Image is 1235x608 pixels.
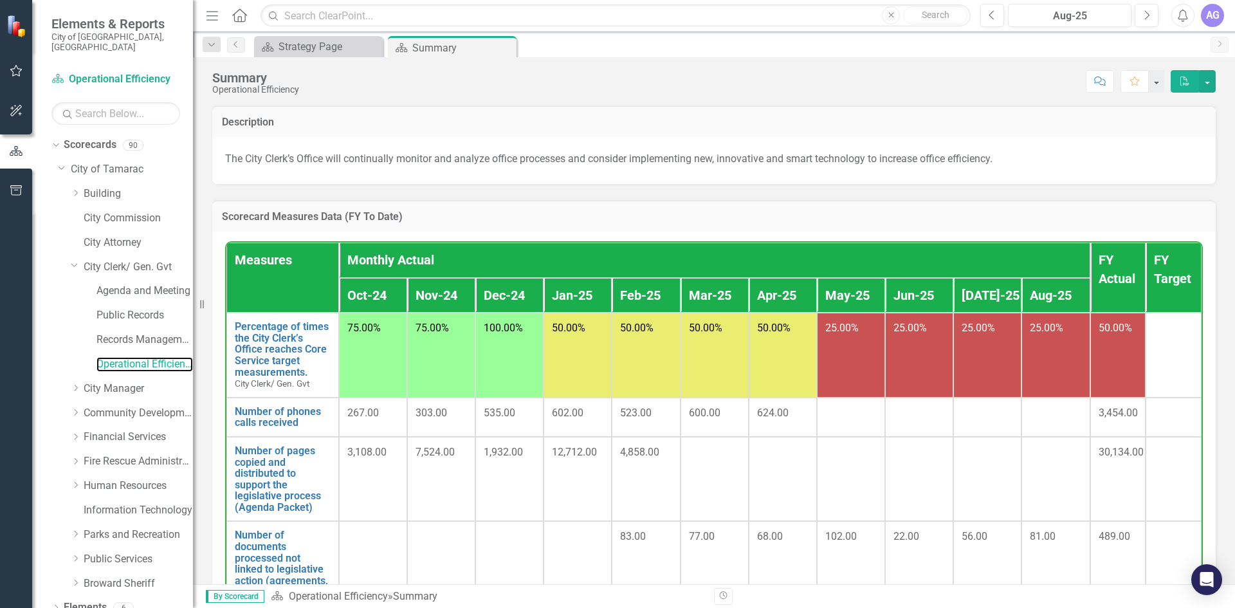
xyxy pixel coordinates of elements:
[271,589,704,604] div: »
[235,406,331,428] a: Number of phones calls received
[1099,446,1144,458] span: 30,134.00
[347,407,379,419] span: 267.00
[289,590,388,602] a: Operational Efficiency
[416,446,455,458] span: 7,524.00
[922,10,949,20] span: Search
[552,407,583,419] span: 602.00
[484,446,523,458] span: 1,932.00
[51,72,180,87] a: Operational Efficiency
[825,322,859,334] span: 25.00%
[689,322,722,334] span: 50.00%
[1030,322,1063,334] span: 25.00%
[893,530,919,542] span: 22.00
[84,552,193,567] a: Public Services
[84,260,193,275] a: City Clerk/ Gen. Gvt
[484,407,515,419] span: 535.00
[1008,4,1131,27] button: Aug-25
[552,322,585,334] span: 50.00%
[757,530,783,542] span: 68.00
[226,437,339,522] td: Double-Click to Edit Right Click for Context Menu
[552,446,597,458] span: 12,712.00
[64,138,116,152] a: Scorecards
[347,446,387,458] span: 3,108.00
[84,187,193,201] a: Building
[416,322,449,334] span: 75.00%
[1099,530,1130,542] span: 489.00
[1099,322,1132,334] span: 50.00%
[620,446,659,458] span: 4,858.00
[689,530,715,542] span: 77.00
[71,162,193,177] a: City of Tamarac
[206,590,264,603] span: By Scorecard
[893,322,927,334] span: 25.00%
[84,430,193,445] a: Financial Services
[84,235,193,250] a: City Attorney
[962,322,995,334] span: 25.00%
[393,590,437,602] div: Summary
[212,71,299,85] div: Summary
[222,116,1206,128] h3: Description
[123,140,143,151] div: 90
[347,322,381,334] span: 75.00%
[235,445,331,513] a: Number of pages copied and distributed to support the legislative process (Agenda Packet)
[1030,530,1056,542] span: 81.00
[257,39,380,55] a: Strategy Page
[226,313,339,398] td: Double-Click to Edit Right Click for Context Menu
[261,5,971,27] input: Search ClearPoint...
[1012,8,1127,24] div: Aug-25
[1191,564,1222,595] div: Open Intercom Messenger
[96,333,193,347] a: Records Management Program
[1099,407,1138,419] span: 3,454.00
[84,382,193,396] a: City Manager
[51,102,180,125] input: Search Below...
[620,322,654,334] span: 50.00%
[84,576,193,591] a: Broward Sheriff
[225,149,1203,169] p: The City Clerk’s Office will continually monitor and analyze office processes and consider implem...
[222,211,1206,223] h3: Scorecard Measures Data (FY To Date)
[51,16,180,32] span: Elements & Reports
[212,85,299,95] div: Operational Efficiency
[96,357,193,372] a: Operational Efficiency
[484,322,523,334] span: 100.00%
[84,479,193,493] a: Human Resources
[689,407,720,419] span: 600.00
[6,15,29,37] img: ClearPoint Strategy
[84,503,193,518] a: Information Technology
[84,528,193,542] a: Parks and Recreation
[416,407,447,419] span: 303.00
[96,308,193,323] a: Public Records
[620,530,646,542] span: 83.00
[962,530,987,542] span: 56.00
[279,39,380,55] div: Strategy Page
[84,406,193,421] a: Community Development
[235,321,331,378] a: Percentage of times the City Clerk’s Office reaches Core Service target measurements.
[412,40,513,56] div: Summary
[620,407,652,419] span: 523.00
[1201,4,1224,27] button: AG
[84,211,193,226] a: City Commission
[825,530,857,542] span: 102.00
[903,6,967,24] button: Search
[84,454,193,469] a: Fire Rescue Administration
[757,322,791,334] span: 50.00%
[51,32,180,53] small: City of [GEOGRAPHIC_DATA], [GEOGRAPHIC_DATA]
[235,378,309,389] span: City Clerk/ Gen. Gvt
[757,407,789,419] span: 624.00
[226,398,339,437] td: Double-Click to Edit Right Click for Context Menu
[96,284,193,299] a: Agenda and Meeting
